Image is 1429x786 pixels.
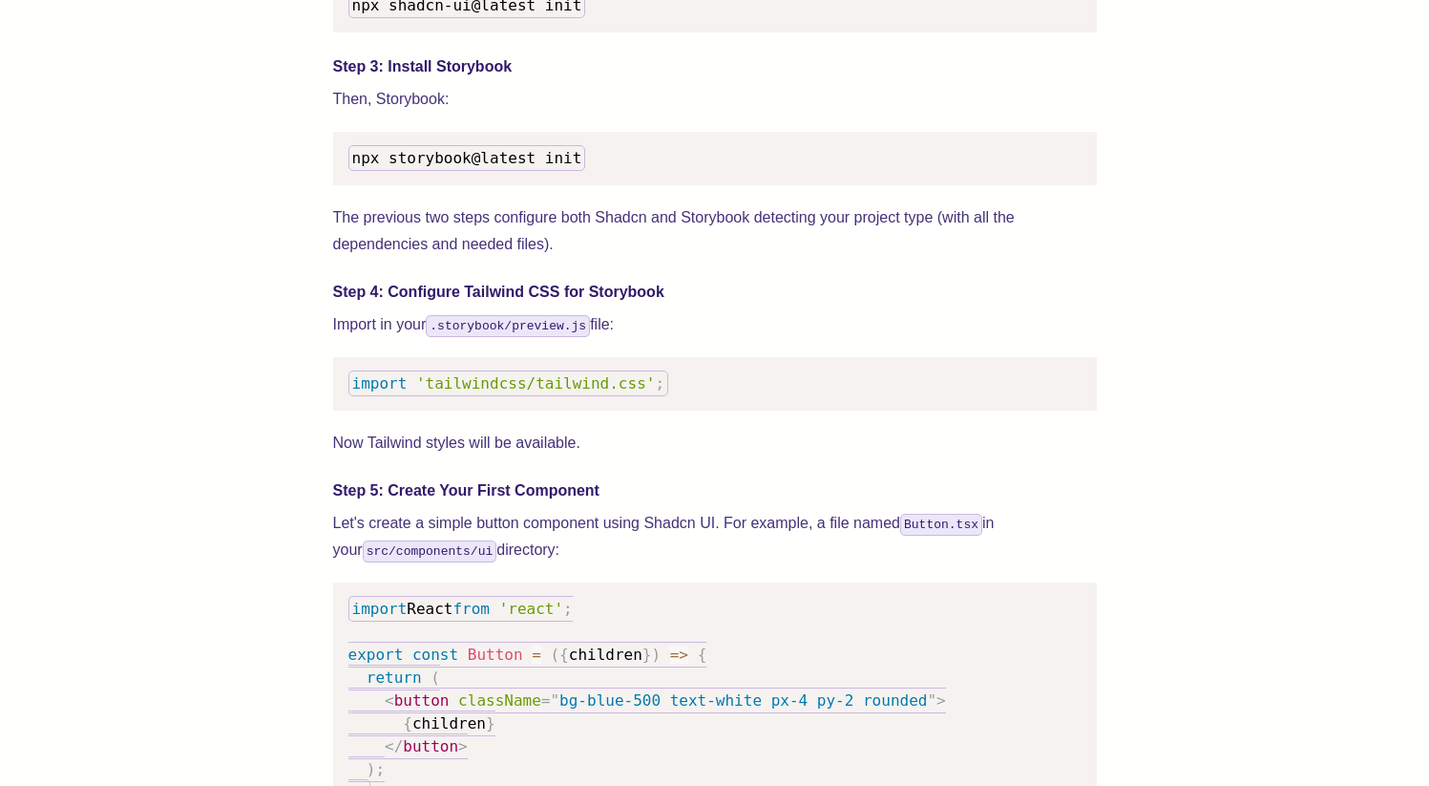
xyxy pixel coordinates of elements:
[698,646,707,664] span: {
[563,600,573,618] span: ;
[333,510,1097,563] p: Let's create a simple button component using Shadcn UI. For example, a file named in your directory:
[550,646,559,664] span: (
[569,646,642,664] span: children
[936,691,946,710] span: >
[385,691,394,710] span: <
[407,600,452,618] span: React
[333,281,1097,304] h4: Step 4: Configure Tailwind CSS for Storybook
[486,714,495,733] span: }
[333,86,1097,113] p: Then, Storybook:
[375,760,385,778] span: ;
[403,714,412,733] span: {
[426,315,590,337] code: .storybook/preview.js
[559,646,569,664] span: {
[385,737,403,755] span: </
[900,514,982,536] code: Button.tsx
[412,714,486,733] span: children
[468,646,523,664] span: Button
[416,374,655,393] span: 'tailwindcss/tailwind.css'
[333,479,1097,502] h4: Step 5: Create Your First Component
[412,646,458,664] span: const
[352,374,408,393] span: import
[333,204,1097,258] p: The previous two steps configure both Shadcn and Storybook detecting your project type (with all ...
[541,691,551,710] span: =
[458,737,468,755] span: >
[927,691,936,710] span: "
[333,311,1097,338] p: Import in your file:
[431,669,440,687] span: (
[333,55,1097,78] h4: Step 3: Install Storybook
[367,669,422,687] span: return
[352,149,582,167] span: npx storybook@latest init
[651,646,661,664] span: )
[670,646,688,664] span: =>
[394,691,450,710] span: button
[452,600,490,618] span: from
[458,691,541,710] span: className
[655,374,664,393] span: ;
[348,646,404,664] span: export
[532,646,541,664] span: =
[550,691,559,710] span: "
[333,430,1097,457] p: Now Tailwind styles will be available.
[559,691,927,710] span: bg-blue-500 text-white px-4 py-2 rounded
[352,600,408,618] span: import
[403,737,458,755] span: button
[642,646,652,664] span: }
[363,541,497,563] code: src/components/ui
[499,600,563,618] span: 'react'
[367,760,376,778] span: )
